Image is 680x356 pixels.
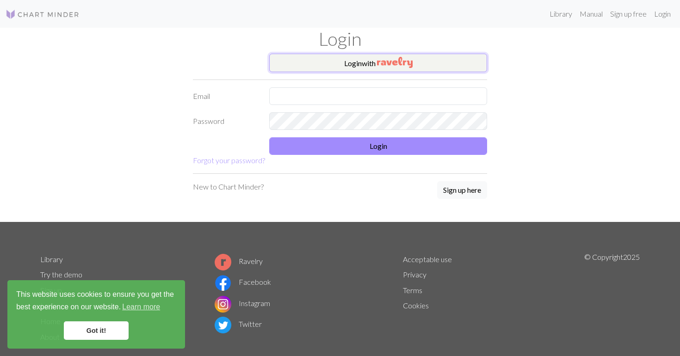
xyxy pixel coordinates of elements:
[215,257,263,265] a: Ravelry
[215,317,231,333] img: Twitter logo
[576,5,606,23] a: Manual
[437,181,487,199] button: Sign up here
[584,252,640,345] p: © Copyright 2025
[193,181,264,192] p: New to Chart Minder?
[6,9,80,20] img: Logo
[121,300,161,314] a: learn more about cookies
[35,28,645,50] h1: Login
[546,5,576,23] a: Library
[187,87,264,105] label: Email
[269,137,487,155] button: Login
[187,112,264,130] label: Password
[16,289,176,314] span: This website uses cookies to ensure you get the best experience on our website.
[215,254,231,270] img: Ravelry logo
[7,280,185,349] div: cookieconsent
[40,255,63,264] a: Library
[377,57,413,68] img: Ravelry
[403,286,422,295] a: Terms
[606,5,650,23] a: Sign up free
[650,5,674,23] a: Login
[403,255,452,264] a: Acceptable use
[437,181,487,200] a: Sign up here
[215,296,231,313] img: Instagram logo
[403,301,429,310] a: Cookies
[215,319,262,328] a: Twitter
[64,321,129,340] a: dismiss cookie message
[40,270,82,279] a: Try the demo
[193,156,265,165] a: Forgot your password?
[269,54,487,72] button: Loginwith
[215,299,270,307] a: Instagram
[215,275,231,291] img: Facebook logo
[215,277,271,286] a: Facebook
[403,270,427,279] a: Privacy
